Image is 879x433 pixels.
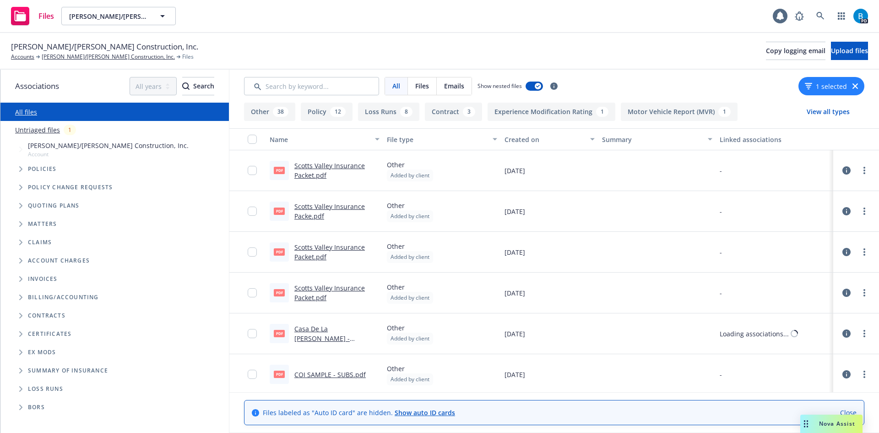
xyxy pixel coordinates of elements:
div: - [720,166,722,175]
button: [PERSON_NAME]/[PERSON_NAME] Construction, Inc. [61,7,176,25]
input: Toggle Row Selected [248,247,257,257]
a: Show auto ID cards [395,408,455,417]
a: more [859,287,870,298]
span: pdf [274,208,285,214]
a: Report a Bug [790,7,808,25]
a: Scotts Valley Insurance Packet.pdf [294,284,365,302]
button: Nova Assist [800,415,863,433]
span: Policy change requests [28,185,113,190]
button: Experience Modification Rating [488,103,615,121]
span: Certificates [28,331,71,337]
a: Close [840,408,857,417]
div: Summary [602,135,702,144]
span: Matters [28,221,57,227]
input: Select all [248,135,257,144]
span: [DATE] [505,207,525,216]
span: Added by client [391,334,429,343]
div: - [720,247,722,257]
span: pdf [274,330,285,337]
div: - [720,370,722,379]
span: Other [387,241,433,251]
button: File type [383,128,500,150]
input: Toggle Row Selected [248,329,257,338]
a: Search [811,7,830,25]
a: Scotts Valley Insurance Packet.pdf [294,243,365,261]
div: Drag to move [800,415,812,433]
span: BORs [28,405,45,410]
a: more [859,206,870,217]
span: [DATE] [505,288,525,298]
button: View all types [792,103,864,121]
span: Ex Mods [28,350,56,355]
span: pdf [274,289,285,296]
div: 12 [330,107,346,117]
button: Upload files [831,42,868,60]
div: 1 [718,107,731,117]
a: Accounts [11,53,34,61]
span: Nova Assist [819,420,855,428]
a: Switch app [832,7,851,25]
span: Files labeled as "Auto ID card" are hidden. [263,408,455,417]
button: 1 selected [805,82,847,91]
input: Toggle Row Selected [248,207,257,216]
span: Other [387,201,433,210]
span: [PERSON_NAME]/[PERSON_NAME] Construction, Inc. [69,11,148,21]
span: Associations [15,80,59,92]
span: Quoting plans [28,203,80,208]
a: more [859,165,870,176]
span: Files [415,81,429,91]
div: File type [387,135,487,144]
span: Policies [28,166,57,172]
a: [PERSON_NAME]/[PERSON_NAME] Construction, Inc. [42,53,175,61]
div: 1 [596,107,608,117]
span: Billing/Accounting [28,295,99,300]
span: Show nested files [477,82,522,90]
span: Invoices [28,276,58,282]
a: more [859,247,870,258]
div: 1 [64,125,76,135]
span: Loss Runs [28,386,63,392]
svg: Search [182,82,190,90]
span: Other [387,160,433,170]
button: Other [244,103,295,121]
span: [PERSON_NAME]/[PERSON_NAME] Construction, Inc. [28,141,189,150]
div: Linked associations [720,135,830,144]
input: Search by keyword... [244,77,379,95]
button: Motor Vehicle Report (MVR) [621,103,738,121]
a: COI SAMPLE - SUBS.pdf [294,370,366,379]
div: Folder Tree Example [0,288,229,417]
a: Scotts Valley Insurance Packe.pdf [294,202,365,220]
div: Created on [505,135,585,144]
span: Added by client [391,253,429,261]
button: Linked associations [716,128,833,150]
span: Account charges [28,258,90,263]
span: Other [387,282,433,292]
button: Contract [425,103,482,121]
span: Files [182,53,194,61]
div: Name [270,135,369,144]
span: All [392,81,400,91]
a: more [859,369,870,380]
span: Summary of insurance [28,368,108,373]
span: pdf [274,248,285,255]
button: Copy logging email [766,42,825,60]
button: Created on [501,128,599,150]
span: Added by client [391,212,429,220]
span: Contracts [28,313,65,318]
button: Name [266,128,383,150]
span: Added by client [391,171,429,180]
span: [DATE] [505,370,525,379]
span: Copy logging email [766,46,825,55]
button: Loss Runs [358,103,419,121]
div: 8 [400,107,412,117]
a: All files [15,108,37,116]
input: Toggle Row Selected [248,288,257,297]
a: Scotts Valley Insurance Packet.pdf [294,161,365,180]
span: [DATE] [505,247,525,257]
span: Other [387,364,433,373]
span: Emails [444,81,464,91]
span: Other [387,323,433,333]
span: pdf [274,371,285,378]
span: [PERSON_NAME]/[PERSON_NAME] Construction, Inc. [11,41,198,53]
a: more [859,328,870,339]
